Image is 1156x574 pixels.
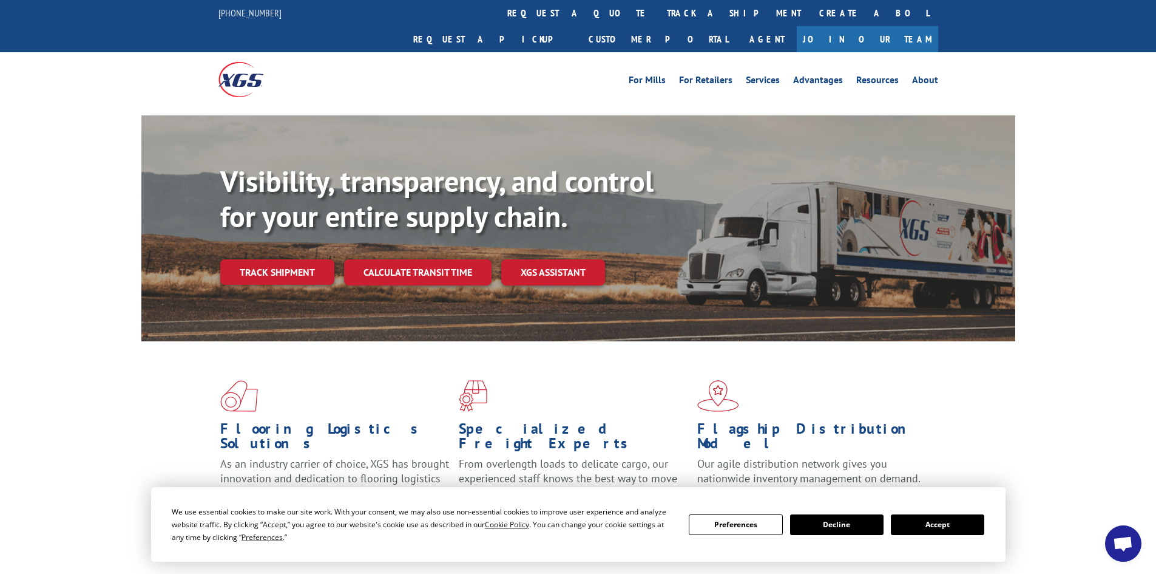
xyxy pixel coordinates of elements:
[797,26,938,52] a: Join Our Team
[151,487,1006,562] div: Cookie Consent Prompt
[220,162,654,235] b: Visibility, transparency, and control for your entire supply chain.
[485,519,529,530] span: Cookie Policy
[790,514,884,535] button: Decline
[220,259,334,285] a: Track shipment
[459,380,487,412] img: xgs-icon-focused-on-flooring-red
[220,457,449,500] span: As an industry carrier of choice, XGS has brought innovation and dedication to flooring logistics...
[679,75,732,89] a: For Retailers
[242,532,283,542] span: Preferences
[172,505,674,544] div: We use essential cookies to make our site work. With your consent, we may also use non-essential ...
[697,380,739,412] img: xgs-icon-flagship-distribution-model-red
[1105,525,1141,562] div: Open chat
[459,422,688,457] h1: Specialized Freight Experts
[459,457,688,511] p: From overlength loads to delicate cargo, our experienced staff knows the best way to move your fr...
[218,7,282,19] a: [PHONE_NUMBER]
[697,457,921,485] span: Our agile distribution network gives you nationwide inventory management on demand.
[580,26,737,52] a: Customer Portal
[891,514,984,535] button: Accept
[501,259,605,285] a: XGS ASSISTANT
[220,380,258,412] img: xgs-icon-total-supply-chain-intelligence-red
[689,514,782,535] button: Preferences
[746,75,780,89] a: Services
[697,422,927,457] h1: Flagship Distribution Model
[404,26,580,52] a: Request a pickup
[220,422,450,457] h1: Flooring Logistics Solutions
[793,75,843,89] a: Advantages
[912,75,938,89] a: About
[737,26,797,52] a: Agent
[344,259,492,285] a: Calculate transit time
[856,75,899,89] a: Resources
[629,75,666,89] a: For Mills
